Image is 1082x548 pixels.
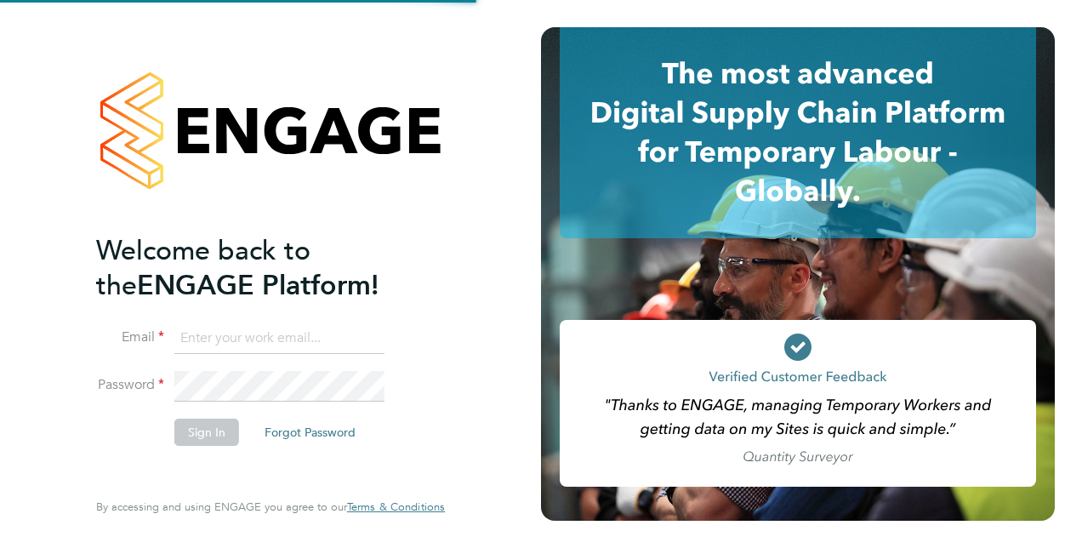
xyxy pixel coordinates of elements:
[96,328,164,346] label: Email
[251,419,369,446] button: Forgot Password
[96,376,164,394] label: Password
[174,323,384,354] input: Enter your work email...
[347,500,445,514] a: Terms & Conditions
[96,234,310,302] span: Welcome back to the
[174,419,239,446] button: Sign In
[96,499,445,514] span: By accessing and using ENGAGE you agree to our
[347,499,445,514] span: Terms & Conditions
[96,233,428,303] h2: ENGAGE Platform!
